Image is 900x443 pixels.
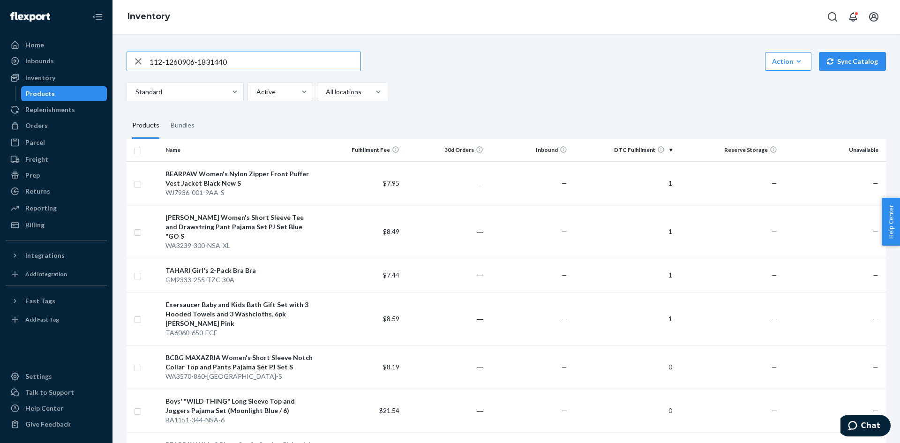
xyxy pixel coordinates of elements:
div: Exersaucer Baby and Kids Bath Gift Set with 3 Hooded Towels and 3 Washcloths, 6pk [PERSON_NAME] Pink [165,300,315,328]
input: Search inventory by name or sku [150,52,360,71]
span: — [562,271,567,279]
div: Home [25,40,44,50]
button: Close Navigation [88,8,107,26]
td: 0 [571,345,676,389]
span: — [873,227,878,235]
div: Settings [25,372,52,381]
span: — [873,179,878,187]
a: Home [6,38,107,53]
div: WJ7936-001-9AA-S [165,188,315,197]
div: Fast Tags [25,296,55,306]
span: $8.19 [383,363,399,371]
div: Add Integration [25,270,67,278]
a: Add Fast Tag [6,312,107,327]
div: TA6060-650-ECF [165,328,315,338]
td: 1 [571,205,676,258]
div: Returns [25,187,50,196]
div: Help Center [25,404,63,413]
div: Prep [25,171,40,180]
div: Inventory [25,73,55,83]
td: 1 [571,292,676,345]
td: ― [403,161,487,205]
ol: breadcrumbs [120,3,178,30]
td: ― [403,389,487,432]
input: All locations [325,87,326,97]
span: — [562,315,567,323]
span: — [772,271,777,279]
span: $8.59 [383,315,399,323]
a: Inventory [127,11,170,22]
a: Returns [6,184,107,199]
a: Inbounds [6,53,107,68]
div: Reporting [25,203,57,213]
a: Prep [6,168,107,183]
td: ― [403,258,487,292]
div: GM2333-255-TZC-30A [165,275,315,285]
span: — [772,227,777,235]
button: Give Feedback [6,417,107,432]
button: Sync Catalog [819,52,886,71]
td: 0 [571,389,676,432]
div: Parcel [25,138,45,147]
div: Talk to Support [25,388,74,397]
button: Open Search Box [823,8,842,26]
iframe: Opens a widget where you can chat to one of our agents [840,415,891,438]
div: Billing [25,220,45,230]
div: Freight [25,155,48,164]
div: Products [26,89,55,98]
span: — [562,179,567,187]
div: Action [772,57,804,66]
span: — [562,406,567,414]
div: TAHARI Girl's 2-Pack Bra Bra [165,266,315,275]
th: Inbound [487,139,571,161]
span: $7.44 [383,271,399,279]
a: Add Integration [6,267,107,282]
div: Give Feedback [25,420,71,429]
span: — [772,179,777,187]
th: Unavailable [781,139,886,161]
span: — [772,406,777,414]
div: Add Fast Tag [25,315,59,323]
div: BA1151-344-NSA-6 [165,415,315,425]
a: Help Center [6,401,107,416]
td: ― [403,292,487,345]
span: — [873,363,878,371]
th: DTC Fulfillment [571,139,676,161]
div: [PERSON_NAME] Women's Short Sleeve Tee and Drawstring Pant Pajama Set PJ Set Blue "GO S [165,213,315,241]
a: Billing [6,218,107,233]
span: $8.49 [383,227,399,235]
td: 1 [571,161,676,205]
a: Orders [6,118,107,133]
div: Orders [25,121,48,130]
td: ― [403,345,487,389]
span: — [562,363,567,371]
th: Reserve Storage [676,139,781,161]
a: Reporting [6,201,107,216]
a: Freight [6,152,107,167]
div: BCBG MAXAZRIA Women's Short Sleeve Notch Collar Top and Pants Pajama Set PJ Set S [165,353,315,372]
span: $21.54 [379,406,399,414]
span: — [772,315,777,323]
button: Action [765,52,811,71]
span: — [772,363,777,371]
th: Name [162,139,319,161]
th: Fulfillment Fee [319,139,403,161]
button: Talk to Support [6,385,107,400]
a: Products [21,86,107,101]
div: BEARPAW Women's Nylon Zipper Front Puffer Vest Jacket Black New S [165,169,315,188]
div: Inbounds [25,56,54,66]
a: Settings [6,369,107,384]
div: Bundles [171,113,195,139]
span: — [873,315,878,323]
div: Boys' "WILD THING" Long Sleeve Top and Joggers Pajama Set (Moonlight Blue / 6) [165,397,315,415]
td: 1 [571,258,676,292]
div: Integrations [25,251,65,260]
button: Integrations [6,248,107,263]
img: Flexport logo [10,12,50,22]
a: Replenishments [6,102,107,117]
span: — [873,271,878,279]
button: Help Center [882,198,900,246]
